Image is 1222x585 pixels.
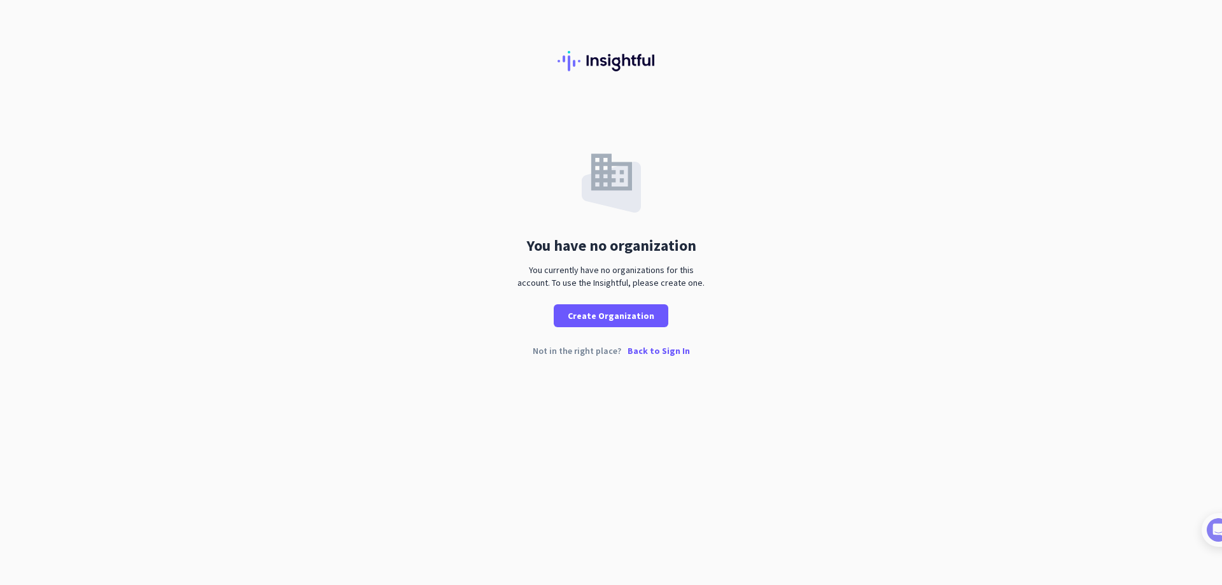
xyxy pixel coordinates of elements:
img: Insightful [558,51,664,71]
div: You have no organization [526,238,696,253]
p: Back to Sign In [628,346,690,355]
div: You currently have no organizations for this account. To use the Insightful, please create one. [512,264,710,289]
button: Create Organization [554,304,668,327]
span: Create Organization [568,309,654,322]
